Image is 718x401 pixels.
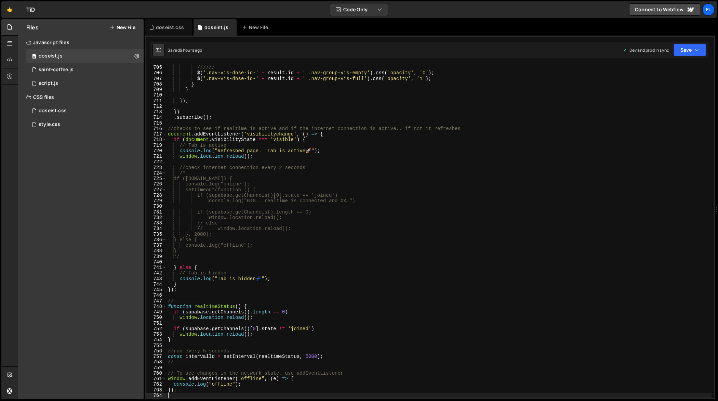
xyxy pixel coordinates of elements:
[146,115,167,120] div: 714
[146,332,167,337] div: 753
[146,265,167,270] div: 741
[146,120,167,126] div: 715
[146,282,167,287] div: 744
[18,90,144,104] div: CSS files
[146,154,167,159] div: 721
[146,81,167,87] div: 708
[146,65,167,70] div: 705
[146,248,167,254] div: 738
[146,243,167,248] div: 737
[204,24,228,31] div: doseist.js
[26,49,144,63] div: 4604/37981.js
[146,126,167,131] div: 716
[623,47,669,53] div: Dev and prod in sync
[146,365,167,371] div: 759
[180,47,202,53] div: 9 hours ago
[146,187,167,193] div: 727
[146,298,167,304] div: 747
[146,376,167,381] div: 761
[146,287,167,293] div: 745
[146,276,167,282] div: 743
[146,226,167,231] div: 734
[242,24,271,31] div: New File
[146,137,167,142] div: 718
[146,98,167,104] div: 711
[39,67,74,73] div: saint-coffee.js
[26,104,144,118] div: 4604/42100.css
[39,108,67,114] div: doseist.css
[146,209,167,215] div: 731
[702,3,715,16] a: Fl
[39,80,58,87] div: script.js
[146,337,167,342] div: 754
[146,109,167,115] div: 713
[146,371,167,376] div: 760
[39,53,63,59] div: doseist.js
[26,5,35,14] div: TiD
[146,181,167,187] div: 726
[146,76,167,81] div: 707
[110,25,135,30] button: New File
[146,70,167,76] div: 706
[146,354,167,359] div: 757
[146,143,167,148] div: 719
[146,309,167,315] div: 749
[146,104,167,109] div: 712
[146,215,167,220] div: 732
[673,44,706,56] button: Save
[146,348,167,354] div: 756
[146,159,167,165] div: 722
[146,170,167,176] div: 724
[26,24,39,31] h2: Files
[146,165,167,170] div: 723
[146,326,167,332] div: 752
[146,198,167,204] div: 729
[146,343,167,348] div: 755
[146,92,167,98] div: 710
[629,3,700,16] a: Connect to Webflow
[26,63,144,77] div: 4604/27020.js
[1,1,18,18] a: 🤙
[146,237,167,243] div: 736
[146,270,167,276] div: 742
[146,315,167,320] div: 750
[146,254,167,259] div: 739
[146,204,167,209] div: 730
[146,393,167,398] div: 764
[146,359,167,365] div: 758
[18,36,144,49] div: Javascript files
[146,381,167,387] div: 762
[146,176,167,181] div: 725
[146,148,167,154] div: 720
[168,47,202,53] div: Saved
[146,193,167,198] div: 728
[146,259,167,265] div: 740
[156,24,184,31] div: doseist.css
[146,131,167,137] div: 717
[146,387,167,393] div: 763
[146,304,167,309] div: 748
[330,3,388,16] button: Code Only
[146,293,167,298] div: 746
[146,220,167,226] div: 733
[146,232,167,237] div: 735
[32,54,36,60] span: 0
[146,87,167,92] div: 709
[39,121,60,128] div: style.css
[26,118,144,131] div: 4604/25434.css
[26,77,144,90] div: 4604/24567.js
[146,321,167,326] div: 751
